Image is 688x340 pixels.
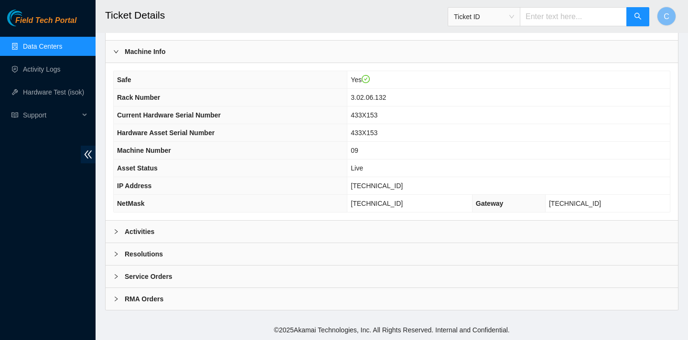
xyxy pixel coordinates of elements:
span: IP Address [117,182,151,190]
span: [TECHNICAL_ID] [351,182,403,190]
span: right [113,296,119,302]
span: [TECHNICAL_ID] [549,200,601,207]
span: double-left [81,146,96,163]
span: Machine Number [117,147,171,154]
div: Service Orders [106,266,678,287]
span: Gateway [476,200,504,207]
span: right [113,251,119,257]
span: [TECHNICAL_ID] [351,200,403,207]
b: Resolutions [125,249,163,259]
span: read [11,112,18,118]
span: right [113,49,119,54]
span: Current Hardware Serial Number [117,111,221,119]
span: Asset Status [117,164,158,172]
span: Hardware Asset Serial Number [117,129,215,137]
button: search [626,7,649,26]
span: Safe [117,76,131,84]
input: Enter text here... [520,7,627,26]
b: RMA Orders [125,294,163,304]
span: search [634,12,642,21]
span: Field Tech Portal [15,16,76,25]
footer: © 2025 Akamai Technologies, Inc. All Rights Reserved. Internal and Confidential. [96,320,688,340]
span: Support [23,106,79,125]
a: Activity Logs [23,65,61,73]
div: Activities [106,221,678,243]
a: Data Centers [23,42,62,50]
b: Service Orders [125,271,172,282]
span: 433X153 [351,111,377,119]
span: check-circle [362,75,370,84]
div: Machine Info [106,41,678,63]
span: NetMask [117,200,145,207]
span: C [664,11,669,22]
span: 3.02.06.132 [351,94,386,101]
span: Ticket ID [454,10,514,24]
a: Hardware Test (isok) [23,88,84,96]
div: RMA Orders [106,288,678,310]
a: Akamai TechnologiesField Tech Portal [7,17,76,30]
span: Live [351,164,363,172]
b: Machine Info [125,46,166,57]
img: Akamai Technologies [7,10,48,26]
button: C [657,7,676,26]
span: right [113,229,119,234]
span: Rack Number [117,94,160,101]
span: right [113,274,119,279]
span: Yes [351,76,370,84]
div: Resolutions [106,243,678,265]
span: 433X153 [351,129,377,137]
span: 09 [351,147,358,154]
b: Activities [125,226,154,237]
